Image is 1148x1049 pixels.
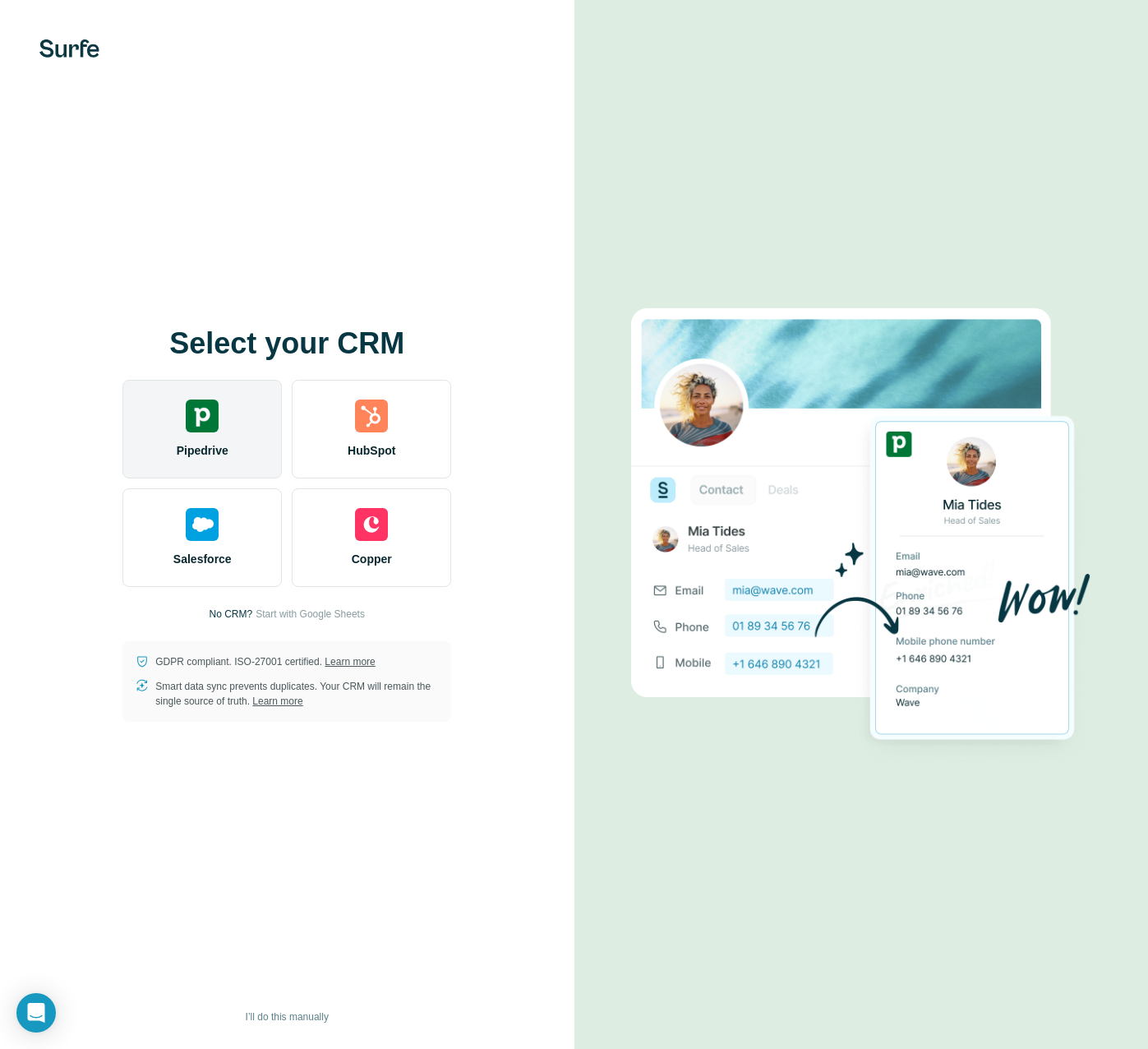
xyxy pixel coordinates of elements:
[352,551,392,567] span: Copper
[155,679,438,709] p: Smart data sync prevents duplicates. Your CRM will remain the single source of truth.
[246,1010,329,1024] span: I’ll do this manually
[39,39,99,58] img: Surfe's logo
[234,1005,340,1029] button: I’ll do this manually
[631,280,1091,769] img: PIPEDRIVE image
[252,695,302,707] a: Learn more
[348,442,395,459] span: HubSpot
[186,400,219,432] img: pipedrive's logo
[177,442,228,459] span: Pipedrive
[155,654,375,669] p: GDPR compliant. ISO-27001 certified.
[210,607,253,622] p: No CRM?
[122,327,451,360] h1: Select your CRM
[256,607,365,622] button: Start with Google Sheets
[355,508,388,541] img: copper's logo
[173,551,232,567] span: Salesforce
[186,508,219,541] img: salesforce's logo
[16,993,56,1033] div: Open Intercom Messenger
[325,656,375,668] a: Learn more
[355,400,388,432] img: hubspot's logo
